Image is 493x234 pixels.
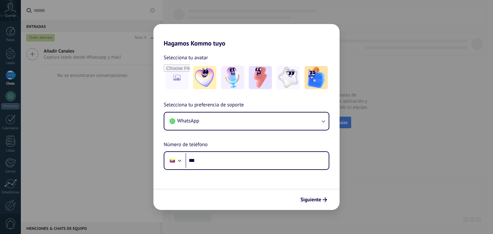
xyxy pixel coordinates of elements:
[164,54,208,62] span: Selecciona tu avatar
[164,141,208,149] span: Número de teléfono
[298,194,330,205] button: Siguiente
[300,197,321,202] span: Siguiente
[305,66,328,89] img: -5.jpeg
[221,66,244,89] img: -2.jpeg
[193,66,216,89] img: -1.jpeg
[164,113,329,130] button: WhatsApp
[277,66,300,89] img: -4.jpeg
[177,118,199,124] span: WhatsApp
[249,66,272,89] img: -3.jpeg
[164,101,244,109] span: Selecciona tu preferencia de soporte
[166,154,178,167] div: Venezuela: + 58
[153,24,340,47] h2: Hagamos Kommo tuyo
